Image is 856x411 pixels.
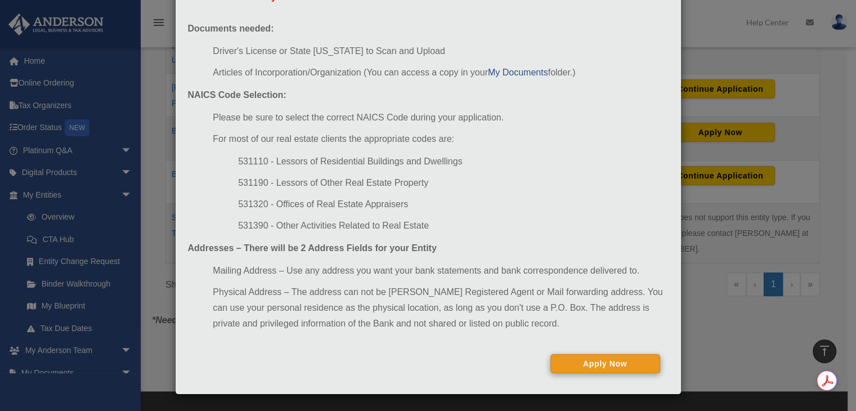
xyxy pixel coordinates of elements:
li: Please be sure to select the correct NAICS Code during your application. [213,110,668,126]
li: Mailing Address – Use any address you want your bank statements and bank correspondence delivered... [213,263,668,279]
li: Articles of Incorporation/Organization (You can access a copy in your folder.) [213,65,668,81]
li: 531190 - Lessors of Other Real Estate Property [238,175,668,191]
li: Physical Address – The address can not be [PERSON_NAME] Registered Agent or Mail forwarding addre... [213,284,668,332]
li: Driver's License or State [US_STATE] to Scan and Upload [213,43,668,59]
li: 531110 - Lessors of Residential Buildings and Dwellings [238,154,668,169]
li: For most of our real estate clients the appropriate codes are: [213,131,668,147]
a: My Documents [488,68,548,77]
li: 531390 - Other Activities Related to Real Estate [238,218,668,234]
button: Apply Now [550,354,660,373]
strong: Documents needed: [188,24,274,33]
li: 531320 - Offices of Real Estate Appraisers [238,196,668,212]
strong: NAICS Code Selection: [188,90,286,100]
strong: Addresses – There will be 2 Address Fields for your Entity [188,243,437,253]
